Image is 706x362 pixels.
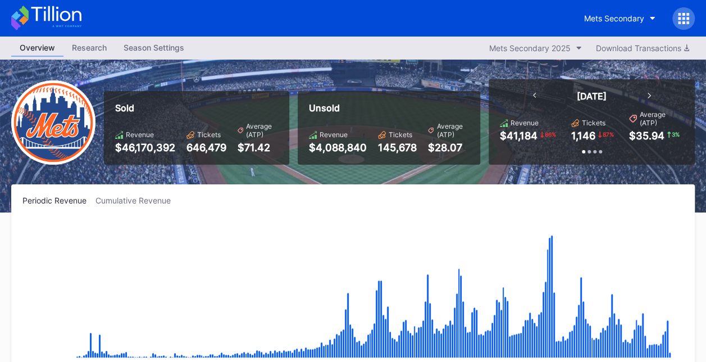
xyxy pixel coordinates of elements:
[582,119,605,127] div: Tickets
[309,102,469,114] div: Unsold
[577,90,607,102] div: [DATE]
[186,142,226,153] div: 646,479
[500,130,538,142] div: $41,184
[544,130,557,139] div: 86 %
[489,43,571,53] div: Mets Secondary 2025
[63,39,115,57] a: Research
[428,142,469,153] div: $28.07
[309,142,367,153] div: $4,088,840
[596,43,689,53] div: Download Transactions
[11,39,63,57] a: Overview
[115,39,193,56] div: Season Settings
[436,122,469,139] div: Average (ATP)
[629,130,664,142] div: $35.94
[511,119,539,127] div: Revenue
[576,8,664,29] button: Mets Secondary
[246,122,278,139] div: Average (ATP)
[640,110,684,127] div: Average (ATP)
[63,39,115,56] div: Research
[584,13,644,23] div: Mets Secondary
[320,130,348,139] div: Revenue
[571,130,595,142] div: 1,146
[197,130,221,139] div: Tickets
[22,196,95,205] div: Periodic Revenue
[671,130,681,139] div: 3 %
[484,40,587,56] button: Mets Secondary 2025
[238,142,278,153] div: $71.42
[590,40,695,56] button: Download Transactions
[115,39,193,57] a: Season Settings
[126,130,154,139] div: Revenue
[95,196,180,205] div: Cumulative Revenue
[115,142,175,153] div: $46,170,392
[389,130,412,139] div: Tickets
[378,142,417,153] div: 145,678
[602,130,615,139] div: 87 %
[115,102,278,114] div: Sold
[11,80,95,165] img: New-York-Mets-Transparent.png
